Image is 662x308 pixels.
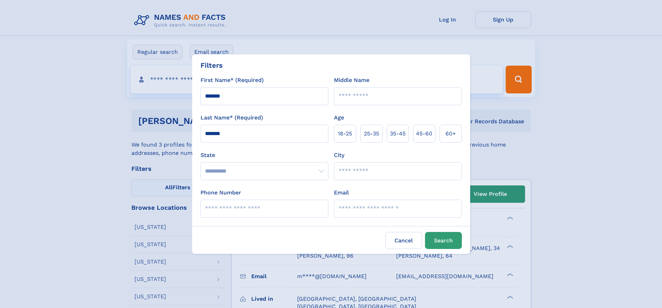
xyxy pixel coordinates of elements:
label: Last Name* (Required) [201,114,263,122]
span: 25‑35 [364,130,379,138]
label: Email [334,189,349,197]
span: 45‑60 [416,130,432,138]
div: Filters [201,60,223,70]
label: State [201,151,328,159]
button: Search [425,232,462,249]
label: Phone Number [201,189,241,197]
label: First Name* (Required) [201,76,264,84]
span: 18‑25 [338,130,352,138]
label: Cancel [385,232,422,249]
span: 35‑45 [390,130,406,138]
label: Age [334,114,344,122]
label: Middle Name [334,76,369,84]
span: 60+ [446,130,456,138]
label: City [334,151,344,159]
